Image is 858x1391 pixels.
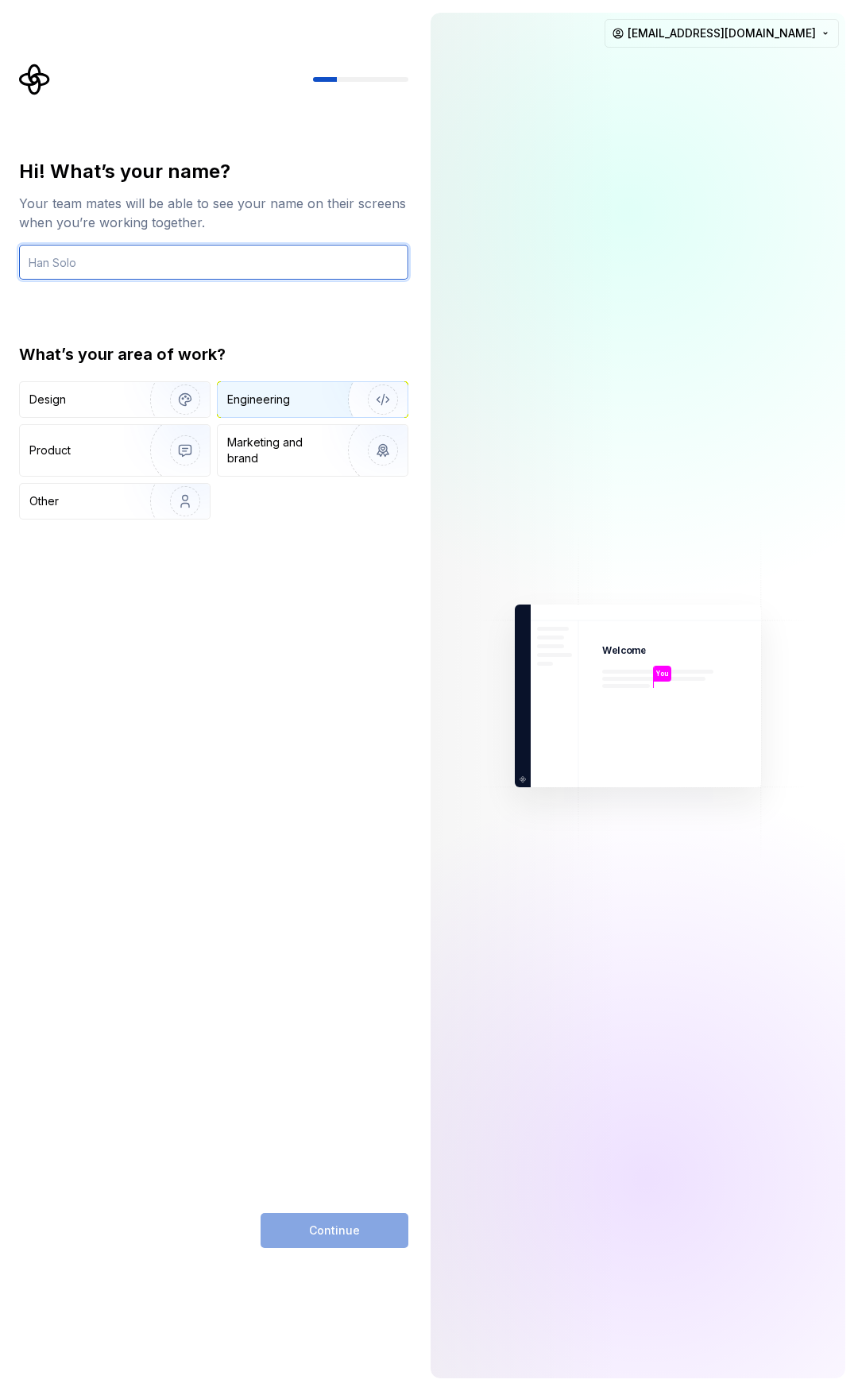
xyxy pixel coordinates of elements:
p: You [656,669,668,678]
span: [EMAIL_ADDRESS][DOMAIN_NAME] [628,25,816,41]
div: What’s your area of work? [19,343,408,365]
p: Welcome [602,644,646,657]
div: Marketing and brand [227,435,334,466]
div: Product [29,442,71,458]
button: [EMAIL_ADDRESS][DOMAIN_NAME] [605,19,839,48]
div: Engineering [227,392,290,408]
div: Your team mates will be able to see your name on their screens when you’re working together. [19,194,408,232]
div: Other [29,493,59,509]
input: Han Solo [19,245,408,280]
div: Hi! What’s your name? [19,159,408,184]
svg: Supernova Logo [19,64,51,95]
div: Design [29,392,66,408]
